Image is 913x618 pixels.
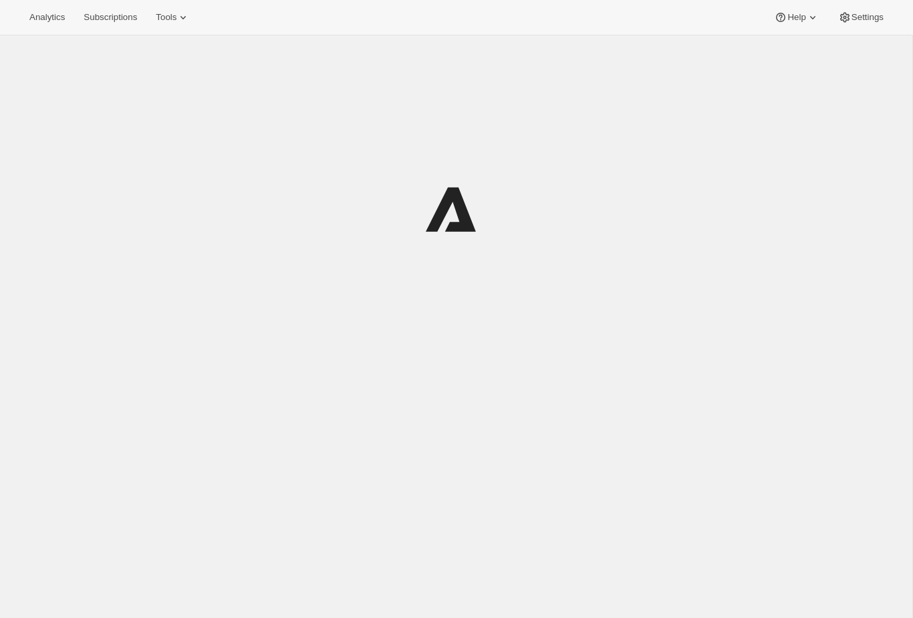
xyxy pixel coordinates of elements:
[29,12,65,23] span: Analytics
[766,8,827,27] button: Help
[21,8,73,27] button: Analytics
[76,8,145,27] button: Subscriptions
[787,12,805,23] span: Help
[830,8,892,27] button: Settings
[148,8,198,27] button: Tools
[852,12,884,23] span: Settings
[84,12,137,23] span: Subscriptions
[156,12,176,23] span: Tools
